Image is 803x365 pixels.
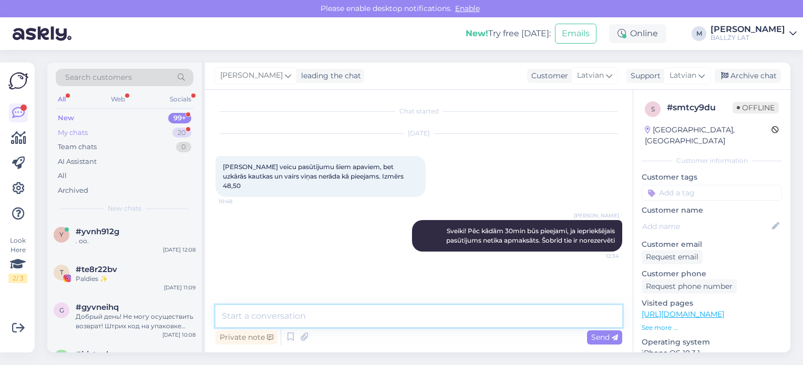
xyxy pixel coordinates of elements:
[711,25,785,34] div: [PERSON_NAME]
[667,101,733,114] div: # smtcy9du
[58,171,67,181] div: All
[76,265,117,274] span: #te8r22bv
[60,268,64,276] span: t
[555,24,596,44] button: Emails
[642,172,782,183] p: Customer tags
[642,323,782,332] p: See more ...
[527,70,568,81] div: Customer
[642,239,782,250] p: Customer email
[452,4,483,13] span: Enable
[642,348,782,359] p: iPhone OS 18.3.1
[59,306,64,314] span: g
[466,28,488,38] b: New!
[58,185,88,196] div: Archived
[76,274,195,284] div: Paldies ✨
[108,204,141,213] span: New chats
[670,70,696,81] span: Latvian
[574,212,619,220] span: [PERSON_NAME]
[58,113,74,123] div: New
[58,157,97,167] div: AI Assistant
[692,26,706,41] div: M
[162,331,195,339] div: [DATE] 10:08
[176,142,191,152] div: 0
[642,309,724,319] a: [URL][DOMAIN_NAME]
[651,105,655,113] span: s
[223,163,405,190] span: [PERSON_NAME] veicu pasūtījumu šiem apaviem, bet uzkārās kautkas un vairs viņas nerāda kā pieejam...
[642,337,782,348] p: Operating system
[642,221,770,232] input: Add name
[76,312,195,331] div: Добрый день! Не могу осуществить возврат! Штрих код на упаковке 00364300487160221313 . Как я долж...
[76,227,119,236] span: #yvnh912g
[642,268,782,279] p: Customer phone
[580,252,619,260] span: 12:34
[215,107,622,116] div: Chat started
[65,72,132,83] span: Search customers
[56,92,68,106] div: All
[642,205,782,216] p: Customer name
[715,69,781,83] div: Archive chat
[642,298,782,309] p: Visited pages
[609,24,666,43] div: Online
[645,124,771,147] div: [GEOGRAPHIC_DATA], [GEOGRAPHIC_DATA]
[215,330,277,345] div: Private note
[591,332,618,342] span: Send
[626,70,661,81] div: Support
[8,71,28,91] img: Askly Logo
[164,284,195,291] div: [DATE] 11:09
[163,246,195,254] div: [DATE] 12:08
[711,34,785,42] div: BALLZY LAT
[577,70,604,81] span: Latvian
[76,236,195,246] div: . оо.
[76,350,111,359] span: #jriztuak
[215,129,622,138] div: [DATE]
[220,70,283,81] span: [PERSON_NAME]
[297,70,361,81] div: leading the chat
[446,227,616,244] span: Sveiki! Pēc kādām 30min būs pieejami, ja iepriekšējais pasūtījums netika apmaksāts. Šobrīd tie ir...
[168,92,193,106] div: Socials
[8,274,27,283] div: 2 / 3
[172,128,191,138] div: 20
[8,236,27,283] div: Look Here
[642,279,737,294] div: Request phone number
[58,128,88,138] div: My chats
[58,142,97,152] div: Team chats
[733,102,779,113] span: Offline
[711,25,797,42] a: [PERSON_NAME]BALLZY LAT
[219,197,258,205] span: 10:48
[76,303,119,312] span: #gyvneihq
[109,92,127,106] div: Web
[642,185,782,201] input: Add a tag
[59,231,64,238] span: y
[642,250,703,264] div: Request email
[168,113,191,123] div: 99+
[466,27,551,40] div: Try free [DATE]:
[642,156,782,165] div: Customer information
